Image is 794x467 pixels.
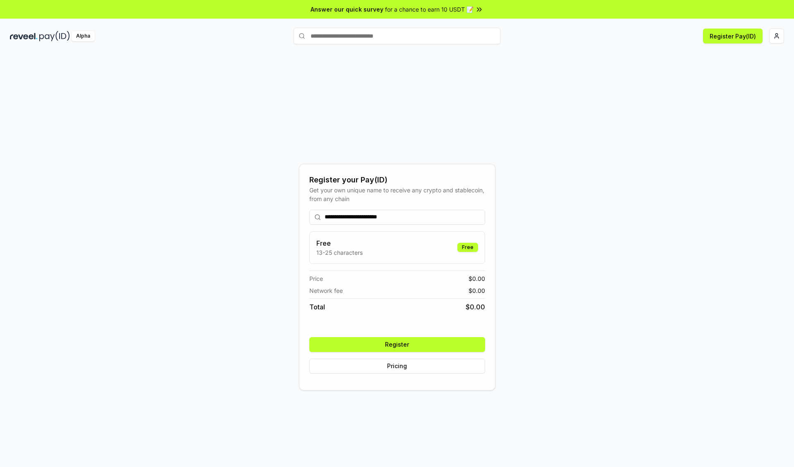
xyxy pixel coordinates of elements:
[309,186,485,203] div: Get your own unique name to receive any crypto and stablecoin, from any chain
[72,31,95,41] div: Alpha
[316,238,363,248] h3: Free
[309,274,323,283] span: Price
[309,174,485,186] div: Register your Pay(ID)
[469,274,485,283] span: $ 0.00
[10,31,38,41] img: reveel_dark
[469,286,485,295] span: $ 0.00
[457,243,478,252] div: Free
[466,302,485,312] span: $ 0.00
[703,29,763,43] button: Register Pay(ID)
[311,5,383,14] span: Answer our quick survey
[385,5,474,14] span: for a chance to earn 10 USDT 📝
[309,302,325,312] span: Total
[309,286,343,295] span: Network fee
[39,31,70,41] img: pay_id
[316,248,363,257] p: 13-25 characters
[309,337,485,352] button: Register
[309,359,485,374] button: Pricing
